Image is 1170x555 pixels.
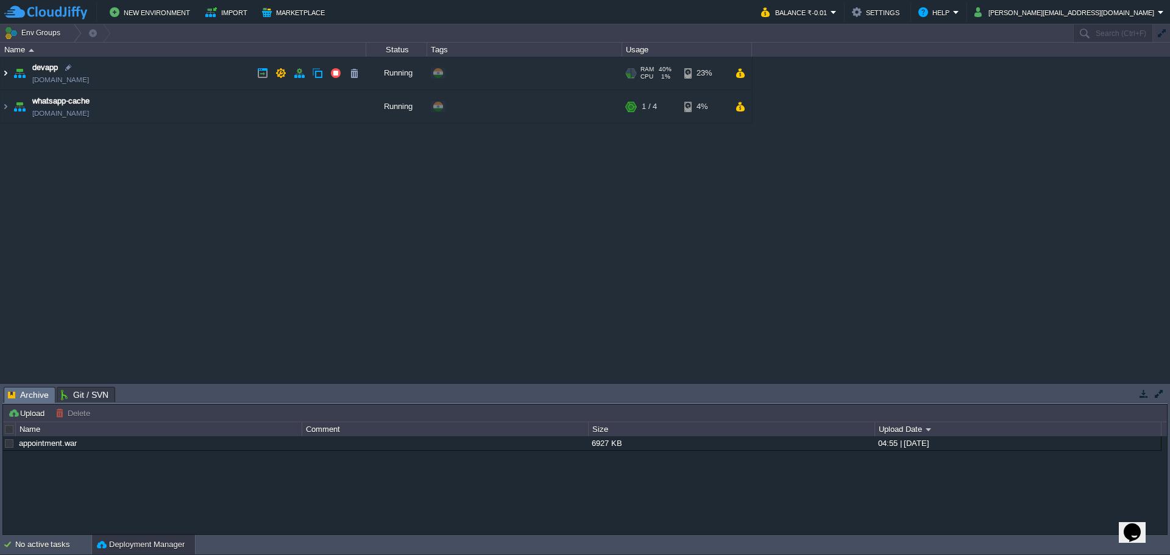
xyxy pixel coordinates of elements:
[366,57,427,90] div: Running
[640,73,653,80] span: CPU
[303,422,588,436] div: Comment
[684,90,724,123] div: 4%
[367,43,427,57] div: Status
[918,5,953,19] button: Help
[1,43,366,57] div: Name
[110,5,194,19] button: New Environment
[55,408,94,419] button: Delete
[1,90,10,123] img: AMDAwAAAACH5BAEAAAAALAAAAAABAAEAAAICRAEAOw==
[15,535,91,554] div: No active tasks
[1,57,10,90] img: AMDAwAAAACH5BAEAAAAALAAAAAABAAEAAAICRAEAOw==
[659,66,672,73] span: 40%
[97,539,185,551] button: Deployment Manager
[32,107,89,119] span: [DOMAIN_NAME]
[642,90,657,123] div: 1 / 4
[8,408,48,419] button: Upload
[32,74,89,86] a: [DOMAIN_NAME]
[32,62,58,74] a: devapp
[589,422,874,436] div: Size
[876,422,1161,436] div: Upload Date
[589,436,874,450] div: 6927 KB
[428,43,622,57] div: Tags
[205,5,251,19] button: Import
[366,90,427,123] div: Running
[11,90,28,123] img: AMDAwAAAACH5BAEAAAAALAAAAAABAAEAAAICRAEAOw==
[684,57,724,90] div: 23%
[852,5,903,19] button: Settings
[640,66,654,73] span: RAM
[61,387,108,402] span: Git / SVN
[4,24,65,41] button: Env Groups
[8,387,49,403] span: Archive
[761,5,831,19] button: Balance ₹-0.01
[32,95,90,107] a: whatsapp-cache
[875,436,1160,450] div: 04:55 | [DATE]
[19,439,77,448] a: appointment.war
[4,5,87,20] img: CloudJiffy
[262,5,328,19] button: Marketplace
[16,422,302,436] div: Name
[623,43,751,57] div: Usage
[11,57,28,90] img: AMDAwAAAACH5BAEAAAAALAAAAAABAAEAAAICRAEAOw==
[658,73,670,80] span: 1%
[29,49,34,52] img: AMDAwAAAACH5BAEAAAAALAAAAAABAAEAAAICRAEAOw==
[974,5,1158,19] button: [PERSON_NAME][EMAIL_ADDRESS][DOMAIN_NAME]
[1119,506,1158,543] iframe: chat widget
